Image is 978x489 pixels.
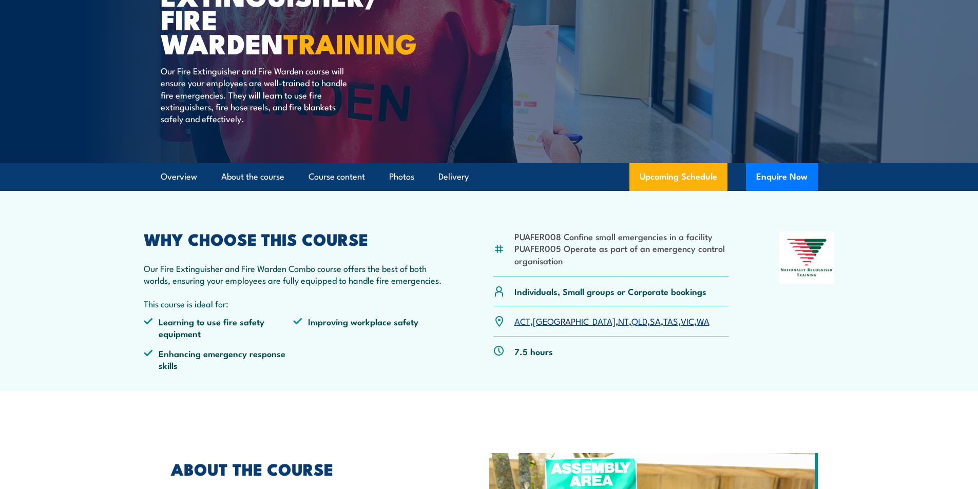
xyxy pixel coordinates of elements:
[144,347,294,371] li: Enhancing emergency response skills
[681,315,694,327] a: VIC
[697,315,709,327] a: WA
[283,21,417,64] strong: TRAINING
[309,163,365,190] a: Course content
[514,230,730,242] li: PUAFER008 Confine small emergencies in a facility
[514,345,553,357] p: 7.5 hours
[618,315,629,327] a: NT
[631,315,647,327] a: QLD
[293,316,443,340] li: Improving workplace safety
[144,316,294,340] li: Learning to use fire safety equipment
[514,315,530,327] a: ACT
[161,163,197,190] a: Overview
[171,461,442,476] h2: ABOUT THE COURSE
[514,285,706,297] p: Individuals, Small groups or Corporate bookings
[144,262,444,286] p: Our Fire Extinguisher and Fire Warden Combo course offers the best of both worlds, ensuring your ...
[221,163,284,190] a: About the course
[514,315,709,327] p: , , , , , , ,
[746,163,818,191] button: Enquire Now
[779,231,835,284] img: Nationally Recognised Training logo.
[650,315,661,327] a: SA
[144,298,444,309] p: This course is ideal for:
[389,163,414,190] a: Photos
[533,315,616,327] a: [GEOGRAPHIC_DATA]
[161,65,348,125] p: Our Fire Extinguisher and Fire Warden course will ensure your employees are well-trained to handl...
[514,242,730,266] li: PUAFER005 Operate as part of an emergency control organisation
[629,163,727,191] a: Upcoming Schedule
[438,163,469,190] a: Delivery
[663,315,678,327] a: TAS
[144,231,444,246] h2: WHY CHOOSE THIS COURSE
